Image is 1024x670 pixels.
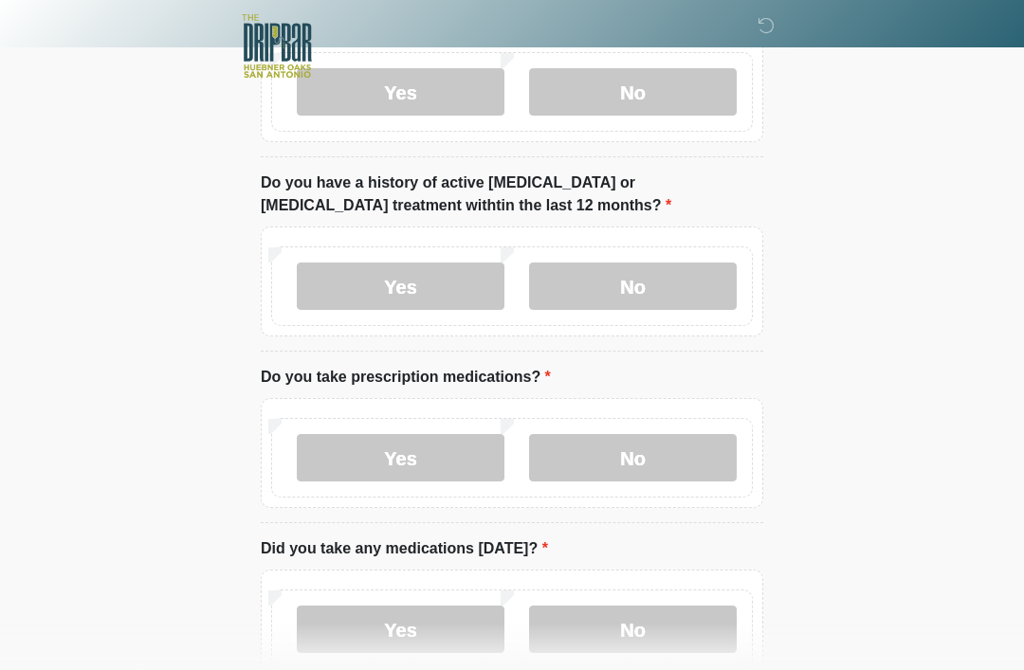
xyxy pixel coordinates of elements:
label: Yes [297,434,504,481]
label: No [529,263,737,310]
label: No [529,606,737,653]
label: No [529,68,737,116]
label: Yes [297,606,504,653]
label: Yes [297,68,504,116]
img: The DRIPBaR - The Strand at Huebner Oaks Logo [242,14,312,78]
label: Do you have a history of active [MEDICAL_DATA] or [MEDICAL_DATA] treatment withtin the last 12 mo... [261,172,763,217]
label: Did you take any medications [DATE]? [261,537,548,560]
label: No [529,434,737,481]
label: Do you take prescription medications? [261,366,551,389]
label: Yes [297,263,504,310]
